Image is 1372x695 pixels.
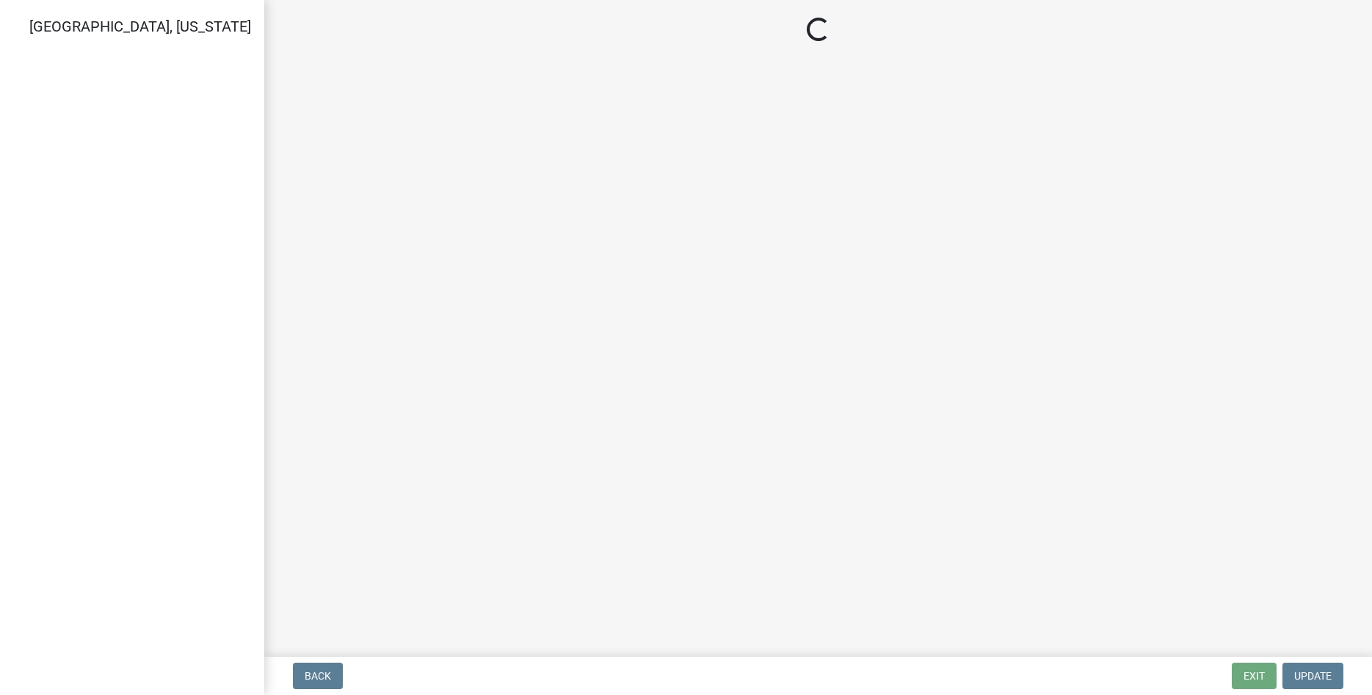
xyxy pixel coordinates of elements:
[29,18,251,35] span: [GEOGRAPHIC_DATA], [US_STATE]
[305,670,331,682] span: Back
[1294,670,1332,682] span: Update
[1232,663,1277,689] button: Exit
[293,663,343,689] button: Back
[1282,663,1343,689] button: Update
